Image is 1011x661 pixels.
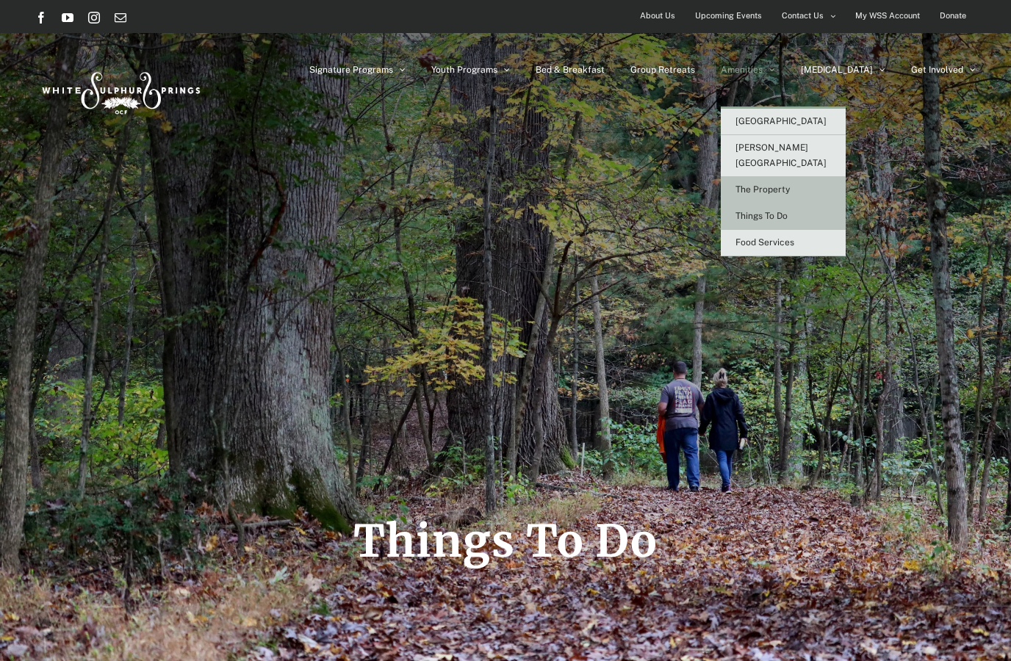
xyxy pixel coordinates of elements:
span: Bed & Breakfast [536,65,605,74]
span: [PERSON_NAME][GEOGRAPHIC_DATA] [735,142,827,168]
a: Bed & Breakfast [536,33,605,106]
a: [PERSON_NAME][GEOGRAPHIC_DATA] [721,135,846,177]
span: Food Services [735,237,794,248]
span: Get Involved [911,65,963,74]
span: Contact Us [782,5,824,26]
span: Amenities [721,65,763,74]
a: Get Involved [911,33,976,106]
span: [MEDICAL_DATA] [801,65,873,74]
img: White Sulphur Springs Logo [35,56,204,125]
span: About Us [640,5,675,26]
span: The Property [735,184,790,195]
span: Things To Do [353,513,658,568]
nav: Main Menu [309,33,976,106]
a: Group Retreats [630,33,695,106]
span: Things To Do [735,211,788,221]
a: Things To Do [721,203,846,230]
a: The Property [721,177,846,203]
span: Signature Programs [309,65,393,74]
span: [GEOGRAPHIC_DATA] [735,116,827,126]
a: Youth Programs [431,33,510,106]
span: Youth Programs [431,65,497,74]
a: YouTube [62,12,73,24]
a: [GEOGRAPHIC_DATA] [721,109,846,135]
a: Facebook [35,12,47,24]
span: Donate [940,5,966,26]
span: Group Retreats [630,65,695,74]
span: My WSS Account [855,5,920,26]
a: Amenities [721,33,775,106]
a: [MEDICAL_DATA] [801,33,885,106]
a: Signature Programs [309,33,406,106]
span: Upcoming Events [695,5,762,26]
a: Instagram [88,12,100,24]
a: Food Services [721,230,846,256]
